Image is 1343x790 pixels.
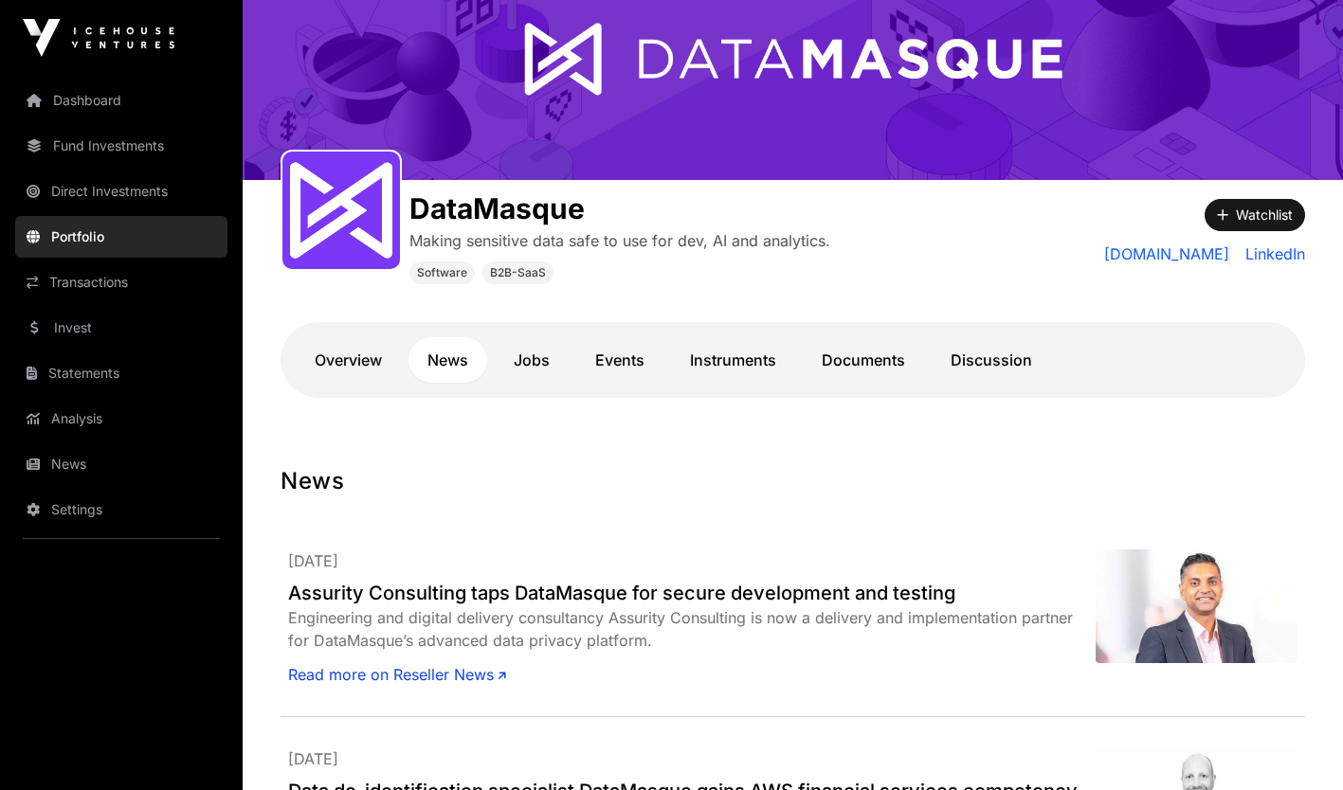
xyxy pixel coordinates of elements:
[409,229,830,252] p: Making sensitive data safe to use for dev, AI and analytics.
[409,191,830,225] h1: DataMasque
[15,352,227,394] a: Statements
[296,337,1290,383] nav: Tabs
[490,265,546,280] span: B2B-SaaS
[671,337,795,383] a: Instruments
[495,337,569,383] a: Jobs
[296,337,401,383] a: Overview
[15,261,227,303] a: Transactions
[576,337,663,383] a: Events
[15,171,227,212] a: Direct Investments
[15,398,227,440] a: Analysis
[1205,199,1305,231] button: Watchlist
[290,159,392,261] img: Datamasque-Icon.svg
[288,606,1096,652] div: Engineering and digital delivery consultancy Assurity Consulting is now a delivery and implementa...
[288,549,1096,572] p: [DATE]
[803,337,924,383] a: Documents
[15,443,227,485] a: News
[288,747,1096,770] p: [DATE]
[288,580,1096,606] a: Assurity Consulting taps DataMasque for secure development and testing
[1104,242,1230,265] a: [DOMAIN_NAME]
[15,80,227,121] a: Dashboard
[932,337,1051,383] a: Discussion
[1248,699,1343,790] iframe: Chat Widget
[23,19,174,57] img: Icehouse Ventures Logo
[408,337,487,383] a: News
[417,265,467,280] span: Software
[281,466,1305,496] h1: News
[15,489,227,530] a: Settings
[15,216,227,258] a: Portfolio
[1096,549,1298,663] img: 4030809-0-87760500-1753827366-Reg-Prasad-2844x1604-1.jpg
[288,663,506,686] a: Read more on Reseller News
[1238,242,1305,265] a: LinkedIn
[15,125,227,167] a: Fund Investments
[15,307,227,349] a: Invest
